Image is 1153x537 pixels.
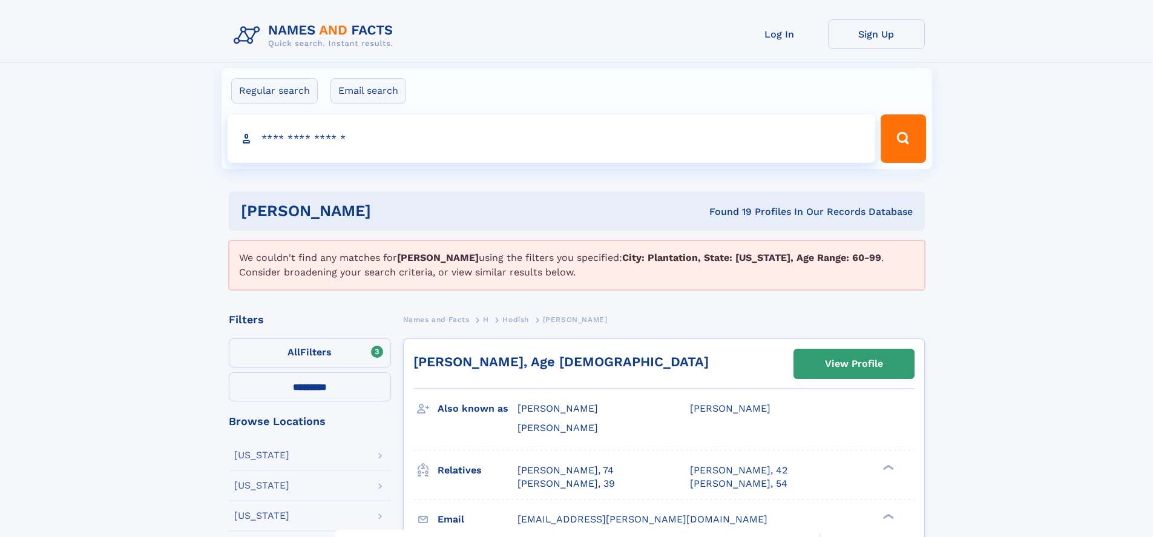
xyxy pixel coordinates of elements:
a: H [483,312,489,327]
a: Log In [731,19,828,49]
div: View Profile [825,350,883,378]
div: ❯ [880,512,895,520]
b: City: Plantation, State: [US_STATE], Age Range: 60-99 [622,252,881,263]
a: [PERSON_NAME], 74 [517,464,614,477]
label: Email search [330,78,406,104]
a: [PERSON_NAME], 54 [690,477,787,490]
label: Regular search [231,78,318,104]
a: [PERSON_NAME], Age [DEMOGRAPHIC_DATA] [413,354,709,369]
div: Filters [229,314,391,325]
div: Browse Locations [229,416,391,427]
h3: Email [438,509,517,530]
span: Hodish [502,315,529,324]
span: [PERSON_NAME] [543,315,608,324]
b: [PERSON_NAME] [397,252,479,263]
div: We couldn't find any matches for using the filters you specified: . Consider broadening your sear... [229,240,925,290]
span: [EMAIL_ADDRESS][PERSON_NAME][DOMAIN_NAME] [517,513,767,525]
span: [PERSON_NAME] [517,422,598,433]
span: [PERSON_NAME] [690,403,770,414]
div: Found 19 Profiles In Our Records Database [540,205,913,219]
input: search input [228,114,876,163]
div: [US_STATE] [234,511,289,521]
a: [PERSON_NAME], 39 [517,477,615,490]
a: View Profile [794,349,914,378]
h1: [PERSON_NAME] [241,203,540,219]
span: All [287,346,300,358]
div: [US_STATE] [234,450,289,460]
a: Sign Up [828,19,925,49]
button: Search Button [881,114,925,163]
h3: Also known as [438,398,517,419]
a: [PERSON_NAME], 42 [690,464,787,477]
a: Names and Facts [403,312,470,327]
div: ❯ [880,463,895,471]
span: [PERSON_NAME] [517,403,598,414]
span: H [483,315,489,324]
h3: Relatives [438,460,517,481]
div: [US_STATE] [234,481,289,490]
a: Hodish [502,312,529,327]
label: Filters [229,338,391,367]
img: Logo Names and Facts [229,19,403,52]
